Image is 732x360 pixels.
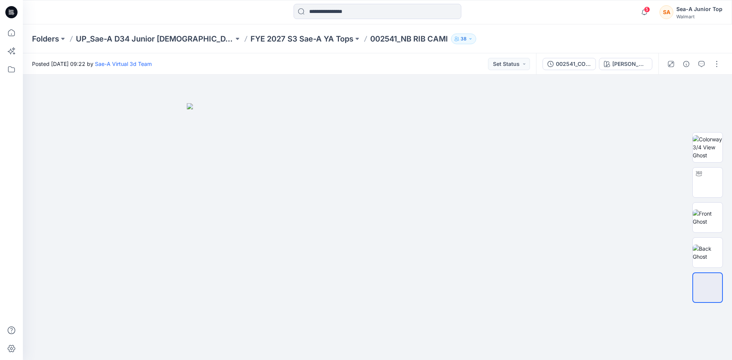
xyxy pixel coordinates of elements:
a: UP_Sae-A D34 Junior [DEMOGRAPHIC_DATA] top [76,34,234,44]
span: Posted [DATE] 09:22 by [32,60,152,68]
span: 5 [644,6,650,13]
img: Back Ghost [693,245,722,261]
div: 002541_COLORS [556,60,591,68]
p: 002541_NB RIB CAMI [370,34,448,44]
div: [PERSON_NAME] [612,60,647,68]
div: Sea-A Junior Top [676,5,722,14]
a: Sae-A Virtual 3d Team [95,61,152,67]
div: Walmart [676,14,722,19]
button: 002541_COLORS [543,58,596,70]
button: Details [680,58,692,70]
p: 38 [461,35,467,43]
img: Colorway 3/4 View Ghost [693,135,722,159]
a: Folders [32,34,59,44]
img: Front Ghost [693,210,722,226]
a: FYE 2027 S3 Sae-A YA Tops [250,34,353,44]
button: [PERSON_NAME] [599,58,652,70]
button: 38 [451,34,476,44]
div: SA [660,5,673,19]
